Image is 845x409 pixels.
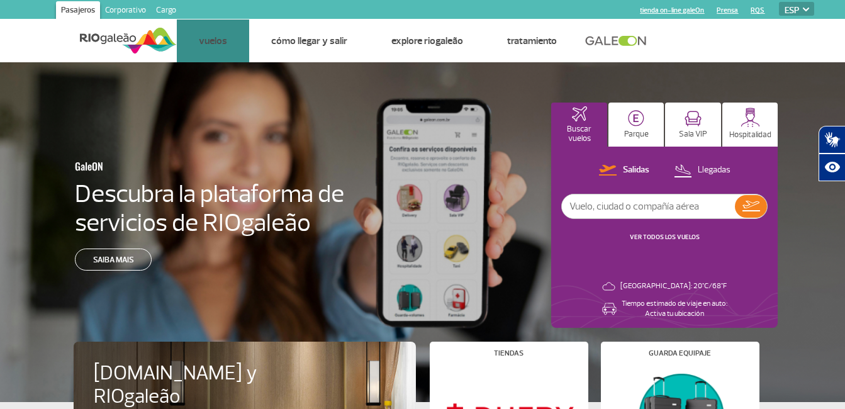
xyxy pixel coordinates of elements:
[551,103,607,147] button: Buscar vuelos
[624,130,649,139] p: Parque
[608,103,664,147] button: Parque
[391,35,463,47] a: Explore RIOgaleão
[741,108,760,127] img: hospitality.svg
[649,350,711,357] h4: Guarda equipaje
[819,126,845,181] div: Plugin de acessibilidade da Hand Talk.
[557,125,601,143] p: Buscar vuelos
[698,164,730,176] p: Llegadas
[94,362,294,408] h4: [DOMAIN_NAME] y RIOgaleão
[665,103,721,147] button: Sala VIP
[623,164,649,176] p: Salidas
[670,162,734,179] button: Llegadas
[751,6,764,14] a: RQS
[271,35,347,47] a: Cómo llegar y salir
[100,1,151,21] a: Corporativo
[75,153,285,179] h3: GaleON
[819,154,845,181] button: Abrir recursos assistivos.
[507,35,557,47] a: Tratamiento
[75,179,347,237] h4: Descubra la plataforma de servicios de RIOgaleão
[494,350,523,357] h4: Tiendas
[151,1,181,21] a: Cargo
[679,130,707,139] p: Sala VIP
[622,299,727,319] p: Tiempo estimado de viaje en auto: Activa tu ubicación
[75,249,152,271] a: Saiba mais
[595,162,653,179] button: Salidas
[722,103,778,147] button: Hospitalidad
[56,1,100,21] a: Pasajeros
[628,110,644,126] img: carParkingHome.svg
[199,35,227,47] a: Vuelos
[572,106,587,121] img: airplaneHomeActive.svg
[562,194,735,218] input: Vuelo, ciudad o compañía aérea
[640,6,704,14] a: tienda on-line galeOn
[620,281,727,291] p: [GEOGRAPHIC_DATA]: 20°C/68°F
[685,111,702,126] img: vipRoom.svg
[626,232,703,242] button: VER TODOS LOS VUELOS
[729,130,771,140] p: Hospitalidad
[819,126,845,154] button: Abrir tradutor de língua de sinais.
[630,233,700,241] a: VER TODOS LOS VUELOS
[717,6,738,14] a: Prensa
